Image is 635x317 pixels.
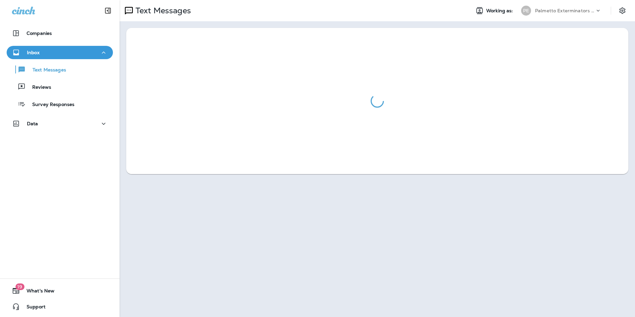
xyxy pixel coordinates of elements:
[26,84,51,91] p: Reviews
[7,97,113,111] button: Survey Responses
[99,4,117,17] button: Collapse Sidebar
[20,304,45,312] span: Support
[7,27,113,40] button: Companies
[7,46,113,59] button: Inbox
[7,300,113,313] button: Support
[7,117,113,130] button: Data
[133,6,191,16] p: Text Messages
[7,284,113,297] button: 19What's New
[7,62,113,76] button: Text Messages
[486,8,514,14] span: Working as:
[535,8,595,13] p: Palmetto Exterminators LLC
[20,288,54,296] span: What's New
[15,283,24,290] span: 19
[27,121,38,126] p: Data
[616,5,628,17] button: Settings
[521,6,531,16] div: PE
[27,50,40,55] p: Inbox
[26,67,66,73] p: Text Messages
[26,102,74,108] p: Survey Responses
[27,31,52,36] p: Companies
[7,80,113,94] button: Reviews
